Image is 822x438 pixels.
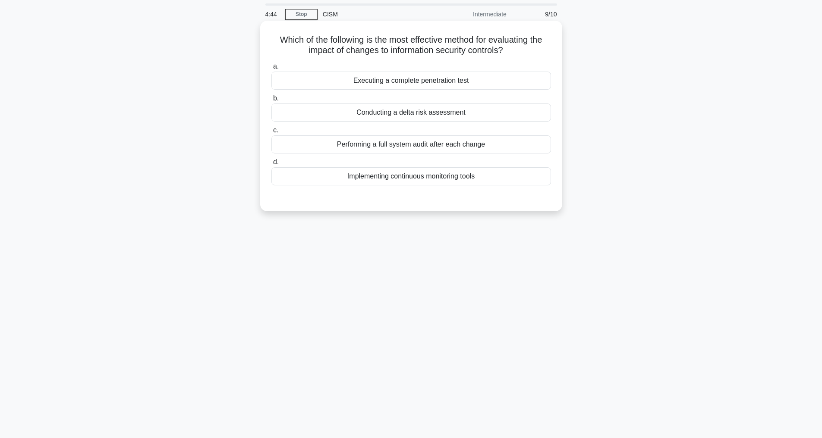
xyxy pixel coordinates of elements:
[271,72,551,90] div: Executing a complete penetration test
[318,6,436,23] div: CISM
[273,158,279,166] span: d.
[285,9,318,20] a: Stop
[512,6,562,23] div: 9/10
[273,94,279,102] span: b.
[271,34,552,56] h5: Which of the following is the most effective method for evaluating the impact of changes to infor...
[436,6,512,23] div: Intermediate
[260,6,285,23] div: 4:44
[273,126,278,134] span: c.
[271,167,551,185] div: Implementing continuous monitoring tools
[273,63,279,70] span: a.
[271,103,551,122] div: Conducting a delta risk assessment
[271,135,551,153] div: Performing a full system audit after each change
